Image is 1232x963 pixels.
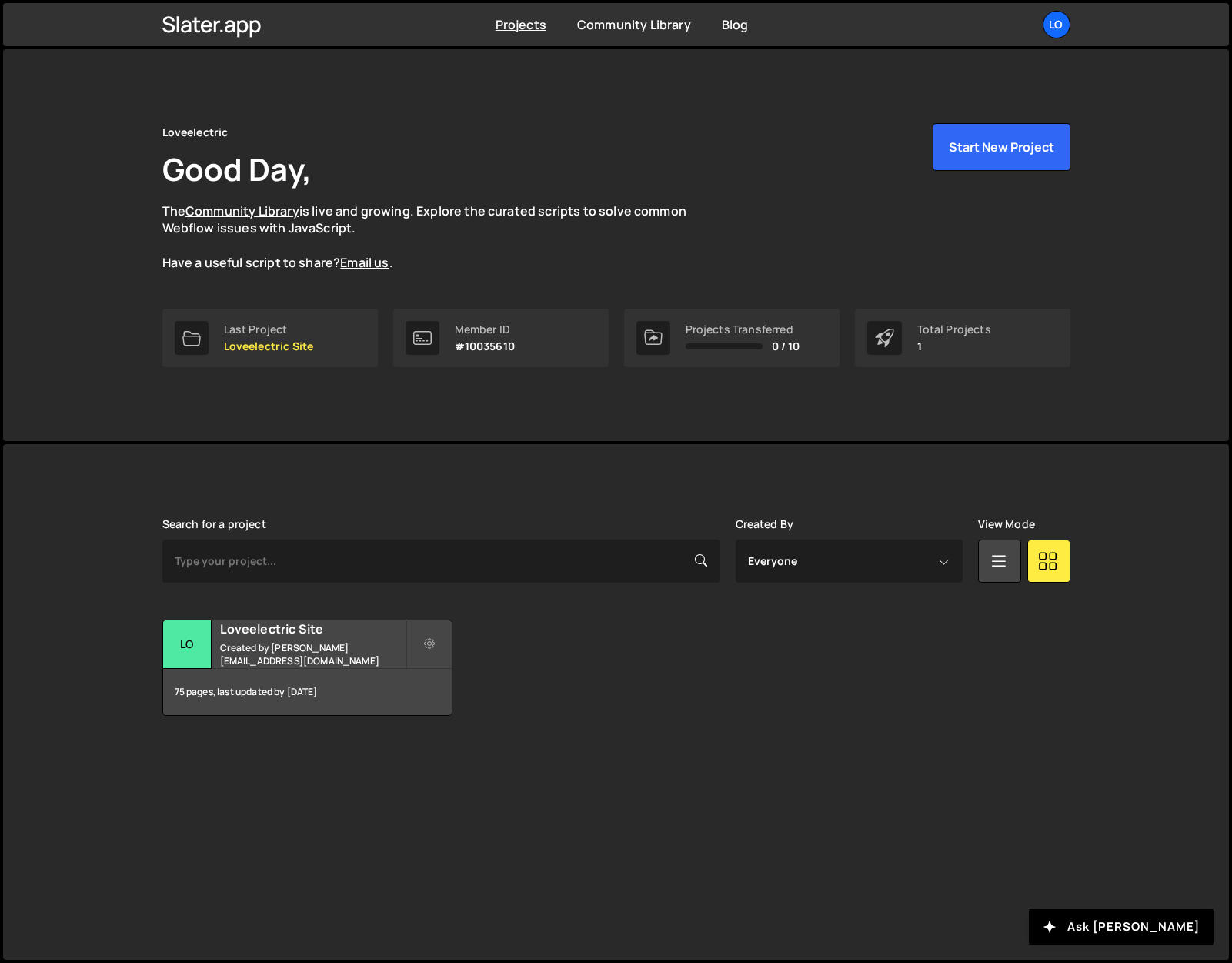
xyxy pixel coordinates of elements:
a: Lo Loveelectric Site Created by [PERSON_NAME][EMAIL_ADDRESS][DOMAIN_NAME] 75 pages, last updated ... [162,620,452,716]
a: Community Library [577,16,691,33]
input: Type your project... [162,540,720,583]
label: Created By [736,518,794,530]
span: 0 / 10 [772,340,800,353]
a: Blog [722,16,749,33]
label: Search for a project [162,518,266,530]
a: Community Library [185,202,299,219]
p: The is live and growing. Explore the curated scripts to solve common Webflow issues with JavaScri... [162,202,716,272]
div: Total Projects [917,323,991,336]
div: Member ID [455,323,515,336]
a: Lo [1043,11,1070,38]
a: Email us [340,254,389,271]
p: Loveelectric Site [224,340,314,353]
div: 75 pages, last updated by [DATE] [163,669,452,715]
button: Start New Project [933,123,1070,171]
button: Ask [PERSON_NAME] [1029,909,1214,945]
div: Projects Transferred [686,323,800,336]
h2: Loveelectric Site [220,620,406,637]
div: Last Project [224,323,314,336]
p: #10035610 [455,340,515,353]
div: Loveelectric [162,123,229,142]
a: Projects [496,16,546,33]
label: View Mode [978,518,1035,530]
a: Last Project Loveelectric Site [162,309,378,367]
small: Created by [PERSON_NAME][EMAIL_ADDRESS][DOMAIN_NAME] [220,641,406,667]
div: Lo [163,620,212,669]
h1: Good Day, [162,148,312,190]
p: 1 [917,340,991,353]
